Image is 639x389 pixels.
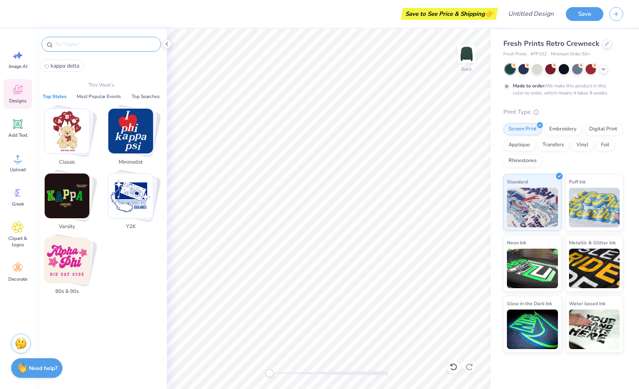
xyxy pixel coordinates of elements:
[40,93,69,100] button: Top Styles
[129,93,162,100] button: Top Searches
[45,174,89,218] img: Varsity
[51,62,79,70] span: kappa delta
[40,173,99,234] button: Stack Card Button Varsity
[45,238,89,283] img: 80s & 90s
[403,8,496,20] div: Save to See Price & Shipping
[40,108,99,169] button: Stack Card Button Classic
[8,132,27,138] span: Add Text
[507,310,558,349] img: Glow in the Dark Ink
[10,166,26,173] span: Upload
[503,51,527,58] span: Fresh Prints
[569,249,620,288] img: Metallic & Glitter Ink
[584,123,622,135] div: Digital Print
[40,238,99,298] button: Stack Card Button 80s & 90s
[12,201,24,207] span: Greek
[569,178,586,186] span: Puff Ink
[45,109,89,153] img: Classic
[507,178,528,186] span: Standard
[103,173,163,234] button: Stack Card Button Y2K
[503,123,542,135] div: Screen Print
[507,249,558,288] img: Neon Ink
[89,81,114,89] p: This Week's
[8,276,27,282] span: Decorate
[571,139,594,151] div: Vinyl
[503,139,535,151] div: Applique
[55,40,156,48] input: Try "Alpha"
[544,123,582,135] div: Embroidery
[54,288,80,296] span: 80s & 90s
[566,7,603,21] button: Save
[507,299,552,308] span: Glow in the Dark Ink
[5,235,31,248] span: Clipart & logos
[569,188,620,227] img: Puff Ink
[569,238,616,247] span: Metallic & Glitter Ink
[9,63,27,70] span: Image AI
[507,188,558,227] img: Standard
[485,9,493,18] span: 👉
[569,299,605,308] span: Water based Ink
[537,139,569,151] div: Transfers
[29,364,57,372] strong: Need help?
[503,155,542,167] div: Rhinestones
[459,46,475,62] img: Back
[40,60,84,72] button: kappa delta0
[266,369,274,377] div: Accessibility label
[118,159,144,166] span: Minimalist
[569,310,620,349] img: Water based Ink
[502,6,560,22] input: Untitled Design
[513,82,610,96] div: We make this product in this color to order, which means it takes 8 weeks.
[74,93,123,100] button: Most Popular Events
[503,108,623,117] div: Print Type
[596,139,614,151] div: Foil
[507,238,526,247] span: Neon Ink
[461,66,472,73] div: Back
[108,109,153,153] img: Minimalist
[118,223,144,231] span: Y2K
[503,39,599,48] span: Fresh Prints Retro Crewneck
[513,83,546,89] strong: Made to order:
[551,51,590,58] span: Minimum Order: 50 +
[9,98,26,104] span: Designs
[103,108,163,169] button: Stack Card Button Minimalist
[54,223,80,231] span: Varsity
[531,51,547,58] span: # FP102
[54,159,80,166] span: Classic
[108,174,153,218] img: Y2K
